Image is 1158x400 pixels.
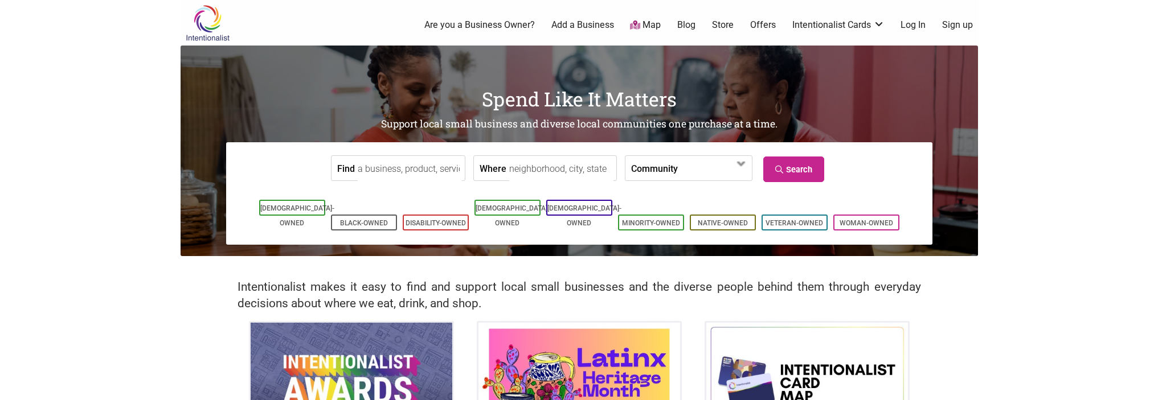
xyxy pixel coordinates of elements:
[622,219,680,227] a: Minority-Owned
[181,5,235,42] img: Intentionalist
[509,156,613,182] input: neighborhood, city, state
[901,19,926,31] a: Log In
[181,117,978,131] h2: Support local small business and diverse local communities one purchase at a time.
[551,19,614,31] a: Add a Business
[712,19,734,31] a: Store
[406,219,466,227] a: Disability-Owned
[763,156,824,182] a: Search
[840,219,893,227] a: Woman-Owned
[181,85,978,113] h1: Spend Like It Matters
[942,19,973,31] a: Sign up
[766,219,823,227] a: Veteran-Owned
[340,219,388,227] a: Black-Owned
[337,156,355,180] label: Find
[547,204,621,227] a: [DEMOGRAPHIC_DATA]-Owned
[698,219,748,227] a: Native-Owned
[750,19,776,31] a: Offers
[358,156,462,182] input: a business, product, service
[476,204,550,227] a: [DEMOGRAPHIC_DATA]-Owned
[480,156,506,180] label: Where
[424,19,535,31] a: Are you a Business Owner?
[631,156,678,180] label: Community
[260,204,334,227] a: [DEMOGRAPHIC_DATA]-Owned
[792,19,885,31] a: Intentionalist Cards
[677,19,695,31] a: Blog
[630,19,661,32] a: Map
[238,279,921,312] h2: Intentionalist makes it easy to find and support local small businesses and the diverse people be...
